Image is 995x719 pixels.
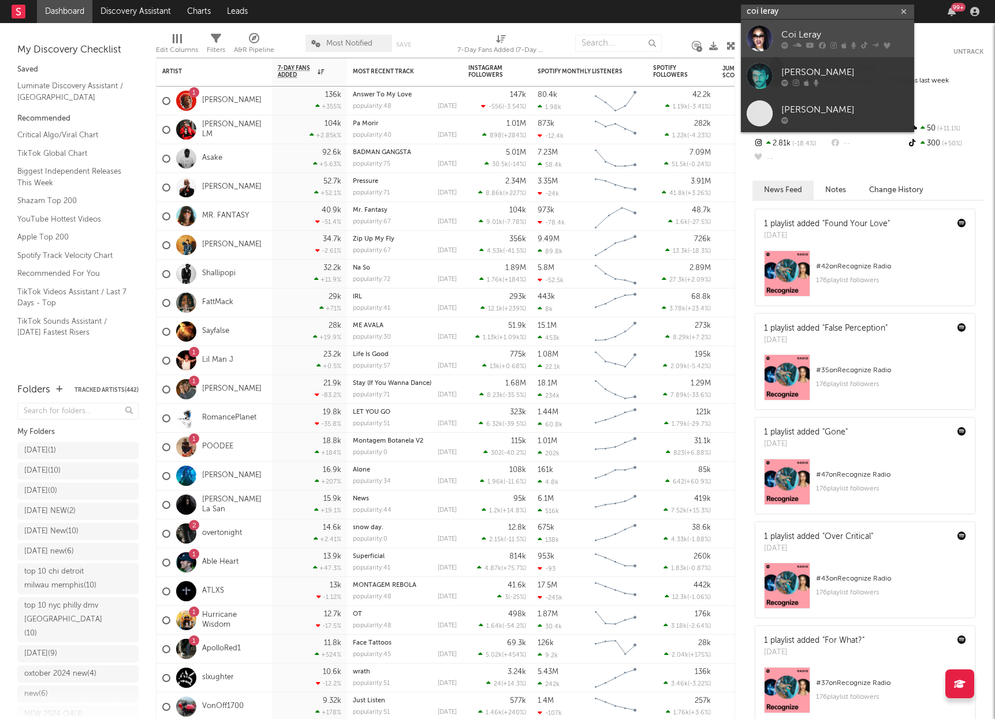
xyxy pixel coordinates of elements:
div: 726k [694,235,711,243]
div: 48.7k [692,207,711,214]
span: 12.1k [488,306,502,312]
div: 52.7k [323,178,341,185]
a: Coi Leray [741,20,914,57]
span: 1.76k [487,277,502,283]
span: 9.01k [486,219,502,226]
div: 51.9k [508,322,526,329]
span: +3.26 % [687,190,709,197]
div: 15.1M [538,322,557,329]
span: -14 % [510,162,524,168]
div: # 47 on Recognize Radio [816,468,966,482]
div: ( ) [479,276,526,283]
div: Pa Morir [353,121,457,127]
div: 73.5 [722,152,769,166]
div: 80.4k [538,91,557,99]
span: Most Notified [326,40,372,47]
a: Pa Morir [353,121,378,127]
a: Critical Algo/Viral Chart [17,129,127,141]
a: Able Heart [202,557,238,567]
a: #43onRecognize Radio176playlist followers [755,563,975,617]
div: [DATE] [438,334,457,340]
div: ( ) [479,247,526,254]
span: +50 % [940,141,962,147]
div: [DATE] new ( 6 ) [24,545,74,559]
div: Edit Columns [156,43,198,57]
span: 4.53k [487,248,503,254]
div: Na So [353,265,457,271]
div: ( ) [662,276,711,283]
div: -51.4 % [315,218,341,226]
div: # 42 on Recognize Radio [816,260,966,274]
a: RomancePlanet [202,413,256,423]
div: 453k [538,334,560,342]
div: -12.4k [538,132,564,140]
a: LET YOU GO [353,409,390,415]
a: Superficial [353,553,385,560]
a: YouTube Hottest Videos [17,213,127,226]
div: +355 % [315,103,341,110]
span: -3.41 % [690,104,709,110]
button: News Feed [752,181,814,200]
a: Apple Top 200 [17,231,127,244]
div: [DATE] ( 10 ) [24,464,61,478]
div: [PERSON_NAME] [781,65,908,79]
a: Life Is Good [353,351,389,358]
svg: Chart title [590,173,642,202]
span: 51.5k [672,162,687,168]
a: Sayfalse [202,327,229,336]
div: [DATE] [438,305,457,312]
a: Spotify Track Velocity Chart [17,249,127,262]
div: Recommended [17,112,139,126]
a: overtonight [202,529,242,538]
svg: Chart title [590,260,642,289]
div: popularity: 30 [353,334,391,340]
div: -24k [538,190,559,197]
div: [DATE] [438,132,457,138]
a: Montagem Botanela V2 [353,438,423,444]
div: # 35 on Recognize Radio [816,364,966,377]
div: Answer To My Love [353,92,457,98]
div: popularity: 75 [353,161,390,167]
span: -4.23 % [689,133,709,139]
button: Untrack [953,46,983,58]
div: IRL [353,294,457,300]
a: OT [353,611,362,617]
a: BADMAN GANGSTA [353,149,411,156]
div: 356k [509,235,526,243]
div: 68.6 [722,123,769,137]
div: +2.85k % [310,132,341,139]
a: Just Listen [353,698,385,704]
input: Search for folders... [17,403,139,420]
div: ( ) [668,218,711,226]
a: "For What?" [822,636,864,645]
a: top 10 nyc philly dmv [GEOGRAPHIC_DATA](10) [17,597,139,642]
div: 1 playlist added [764,218,890,230]
a: Zip Up My Fly [353,236,394,242]
div: top 10 chi detroit milwau memphis ( 10 ) [24,565,106,593]
div: ( ) [481,103,526,110]
div: 176 playlist followers [816,482,966,496]
svg: Chart title [590,87,642,115]
div: ( ) [665,103,711,110]
div: oxtober 2024 new ( 4 ) [24,667,96,681]
span: -41.5 % [505,248,524,254]
a: [PERSON_NAME] [202,182,262,192]
span: +184 % [504,277,524,283]
a: News [353,496,369,502]
input: Search for artists [741,5,914,19]
div: Saved [17,63,139,77]
a: #47onRecognize Radio176playlist followers [755,459,975,514]
a: "Found Your Love" [822,220,890,228]
div: 92.6k [322,149,341,156]
div: 29k [329,293,341,301]
div: 8k [538,305,553,313]
div: [DATE] [764,335,888,346]
a: TikTok Videos Assistant / Last 7 Days - Top [17,286,127,309]
div: popularity: 71 [353,190,390,196]
a: IRL [353,294,362,300]
div: [DATE] [438,276,457,283]
div: ME AVALA [353,323,457,329]
div: -- [752,151,829,166]
span: +227 % [505,190,524,197]
div: 300 [907,136,983,151]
